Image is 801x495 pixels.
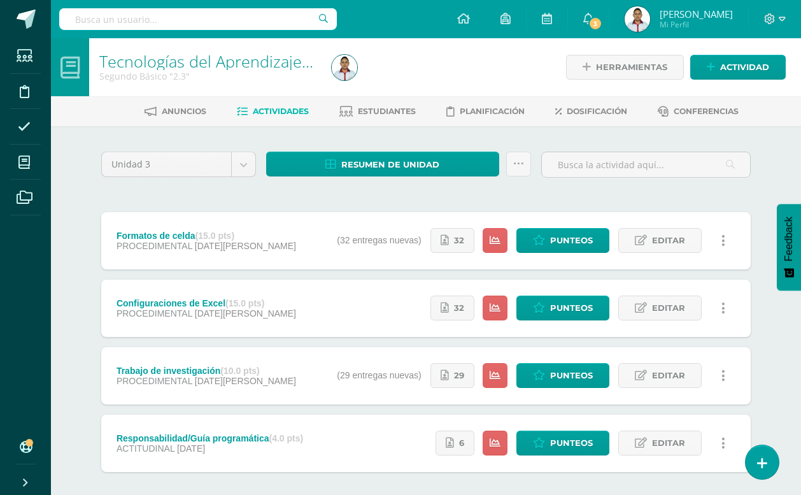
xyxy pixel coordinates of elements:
[436,431,474,456] a: 6
[588,17,602,31] span: 3
[460,106,525,116] span: Planificación
[660,8,733,20] span: [PERSON_NAME]
[177,443,205,454] span: [DATE]
[454,229,464,252] span: 32
[555,101,627,122] a: Dosificación
[652,296,685,320] span: Editar
[783,217,795,261] span: Feedback
[652,364,685,387] span: Editar
[566,55,684,80] a: Herramientas
[516,296,609,320] a: Punteos
[652,431,685,455] span: Editar
[117,298,296,308] div: Configuraciones de Excel
[99,70,316,82] div: Segundo Básico '2.3'
[117,433,303,443] div: Responsabilidad/Guía programática
[253,106,309,116] span: Actividades
[341,153,439,176] span: Resumen de unidad
[777,204,801,291] button: Feedback - Mostrar encuesta
[117,241,192,251] span: PROCEDIMENTAL
[195,308,296,319] span: [DATE][PERSON_NAME]
[720,55,769,79] span: Actividad
[162,106,206,116] span: Anuncios
[332,55,357,80] img: c3efe4673e7e2750353020653e82772e.png
[430,228,474,253] a: 32
[111,152,222,176] span: Unidad 3
[117,366,296,376] div: Trabajo de investigación
[674,106,739,116] span: Conferencias
[567,106,627,116] span: Dosificación
[596,55,667,79] span: Herramientas
[117,231,296,241] div: Formatos de celda
[454,364,464,387] span: 29
[117,376,192,386] span: PROCEDIMENTAL
[652,229,685,252] span: Editar
[516,431,609,456] a: Punteos
[454,296,464,320] span: 32
[542,152,750,177] input: Busca la actividad aquí...
[99,52,316,70] h1: Tecnologías del Aprendizaje y la Comunicación
[625,6,650,32] img: c3efe4673e7e2750353020653e82772e.png
[269,433,304,443] strong: (4.0 pts)
[99,50,438,72] a: Tecnologías del Aprendizaje y la Comunicación
[237,101,309,122] a: Actividades
[358,106,416,116] span: Estudiantes
[225,298,264,308] strong: (15.0 pts)
[145,101,206,122] a: Anuncios
[266,152,499,176] a: Resumen de unidad
[690,55,786,80] a: Actividad
[117,443,174,454] span: ACTITUDINAL
[550,431,593,455] span: Punteos
[195,376,296,386] span: [DATE][PERSON_NAME]
[59,8,337,30] input: Busca un usuario...
[220,366,259,376] strong: (10.0 pts)
[550,364,593,387] span: Punteos
[660,19,733,30] span: Mi Perfil
[195,231,234,241] strong: (15.0 pts)
[516,228,609,253] a: Punteos
[658,101,739,122] a: Conferencias
[550,296,593,320] span: Punteos
[446,101,525,122] a: Planificación
[430,363,474,388] a: 29
[550,229,593,252] span: Punteos
[195,241,296,251] span: [DATE][PERSON_NAME]
[102,152,255,176] a: Unidad 3
[516,363,609,388] a: Punteos
[459,431,464,455] span: 6
[339,101,416,122] a: Estudiantes
[117,308,192,319] span: PROCEDIMENTAL
[430,296,474,320] a: 32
